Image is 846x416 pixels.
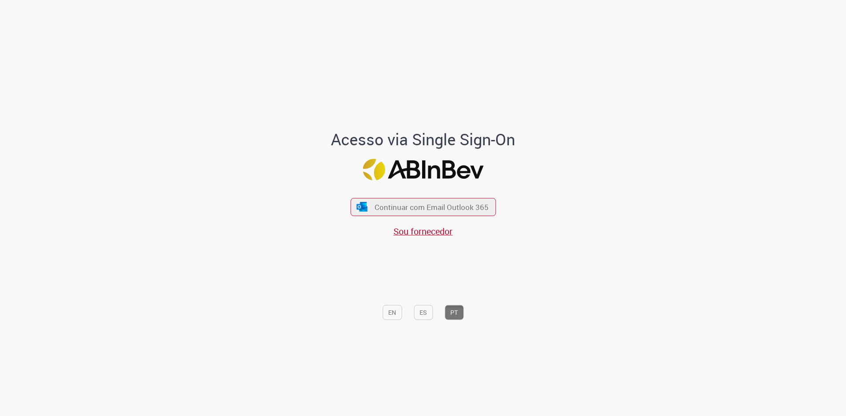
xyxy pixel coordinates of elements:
button: PT [445,305,464,320]
img: ícone Azure/Microsoft 360 [356,202,368,211]
h1: Acesso via Single Sign-On [301,131,545,148]
button: EN [382,305,402,320]
span: Continuar com Email Outlook 365 [375,202,489,212]
a: Sou fornecedor [393,225,453,237]
button: ícone Azure/Microsoft 360 Continuar com Email Outlook 365 [350,198,496,216]
img: Logo ABInBev [363,159,483,180]
button: ES [414,305,433,320]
